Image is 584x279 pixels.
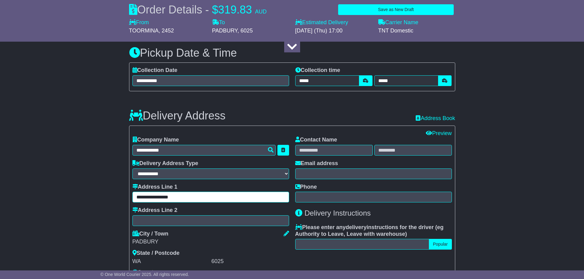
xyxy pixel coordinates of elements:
[338,4,453,15] button: Save as New Draft
[132,231,169,237] label: City / Town
[129,3,267,16] div: Order Details -
[132,269,159,276] label: Country
[129,47,455,59] h3: Pickup Date & Time
[378,19,418,26] label: Carrier Name
[416,115,455,121] a: Address Book
[295,19,372,26] label: Estimated Delivery
[212,3,218,16] span: $
[295,28,372,34] div: [DATE] (Thu) 17:00
[132,239,289,245] div: PADBURY
[295,184,317,190] label: Phone
[346,224,367,230] span: delivery
[132,250,180,257] label: State / Postcode
[132,67,177,74] label: Collection Date
[132,258,210,265] div: WA
[295,224,452,237] label: Please enter any instructions for the driver ( )
[212,258,289,265] div: 6025
[295,224,444,237] span: eg Authority to Leave, Leave with warehouse
[129,19,149,26] label: From
[158,28,174,34] span: , 2452
[238,28,253,34] span: , 6025
[101,272,189,277] span: © One World Courier 2025. All rights reserved.
[212,19,225,26] label: To
[255,9,267,15] span: AUD
[129,110,226,122] h3: Delivery Address
[132,160,198,167] label: Delivery Address Type
[295,67,340,74] label: Collection time
[304,209,371,217] span: Delivery Instructions
[212,28,238,34] span: PADBURY
[429,239,452,250] button: Popular
[132,184,177,190] label: Address Line 1
[218,3,252,16] span: 319.83
[132,137,179,143] label: Company Name
[132,207,177,214] label: Address Line 2
[129,28,159,34] span: TOORMINA
[378,28,455,34] div: TNT Domestic
[295,160,338,167] label: Email address
[295,137,337,143] label: Contact Name
[426,130,452,136] a: Preview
